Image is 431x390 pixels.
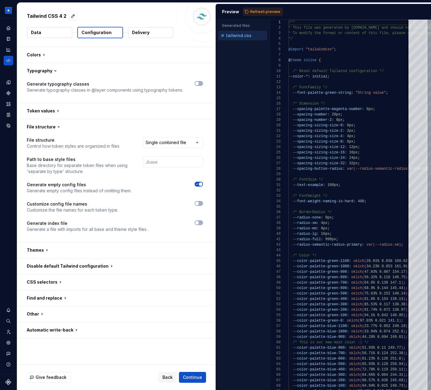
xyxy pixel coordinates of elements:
[405,291,408,296] span: )
[362,302,364,307] span: (
[338,183,340,187] span: ;
[270,329,281,334] div: 58
[270,123,281,128] div: 20
[364,281,375,285] span: 64.6%
[270,134,281,139] div: 22
[288,31,395,35] span: * To modify the format or content of this file, p
[364,308,377,312] span: 91.74%
[27,226,147,232] p: Generate a file with imports for all base and theme style files.
[27,182,131,188] p: Generate empty config files
[143,156,203,167] input: ./base
[358,319,360,323] span: (
[395,259,408,263] span: 169.62
[270,166,281,171] div: 28
[351,275,362,279] span: oklch
[4,121,13,131] a: Data sources
[392,291,405,296] span: 140.14
[306,47,334,52] span: "tailwindcss"
[270,36,281,41] div: 4
[4,77,13,87] div: Design tokens
[362,308,364,312] span: (
[293,156,347,160] span: --spacing-sizing-size-24:
[270,302,281,307] div: 53
[293,221,319,225] span: --radius-sm:
[77,27,123,38] button: Configuration
[373,107,375,111] span: ;
[293,264,351,269] span: --color-palette-green-1000:
[386,91,388,95] span: ;
[358,199,364,203] span: 400
[270,253,281,258] div: 44
[379,275,390,279] span: 0.118
[250,9,280,14] span: Refresh preview
[364,313,375,317] span: 94.1%
[270,74,281,79] div: 11
[270,199,281,204] div: 34
[381,264,392,269] span: 0.053
[4,316,13,326] div: Search ⌘K
[4,305,13,315] div: Notifications
[4,45,13,55] div: Analytics
[379,302,390,307] span: 0.117
[405,275,408,279] span: )
[4,56,13,65] a: Code automation
[4,99,13,109] a: Assets
[4,23,13,33] div: Home
[366,243,373,247] span: var
[403,313,405,317] span: )
[27,372,70,383] button: Give feedback
[27,156,132,162] p: Path to base style files
[325,215,332,220] span: 0px
[353,129,356,133] span: ;
[270,63,281,68] div: 9
[362,324,364,328] span: (
[362,270,364,274] span: (
[270,58,281,63] div: 8
[330,232,332,236] span: ;
[270,47,281,52] div: 6
[395,264,408,269] span: 161.91
[351,302,362,307] span: oklch
[390,286,403,290] span: 145.44
[270,171,281,177] div: 29
[401,319,403,323] span: ;
[353,264,364,269] span: oklch
[288,26,397,30] span: * This file was generated by [DOMAIN_NAME] and sho
[4,338,13,348] a: Settings
[303,58,316,62] span: inline
[270,30,281,36] div: 3
[347,140,353,144] span: 8px
[293,308,349,312] span: --color-palette-green-200:
[366,264,379,269] span: 34.23%
[4,110,13,120] div: Storybook stories
[270,106,281,112] div: 17
[270,226,281,231] div: 39
[270,139,281,144] div: 23
[362,291,364,296] span: (
[349,150,358,155] span: 16px
[364,259,366,263] span: (
[293,215,323,220] span: --radius-none:
[293,145,347,149] span: --spacing-sizing-size-12:
[270,150,281,155] div: 25
[403,297,405,301] span: )
[293,270,349,274] span: --color-palette-green-900:
[270,96,281,101] div: 15
[222,23,263,28] p: Generated files
[327,183,338,187] span: 100px
[270,85,281,90] div: 13
[364,297,375,301] span: 81.6%
[270,258,281,264] div: 45
[293,107,364,111] span: --spacing-palette-magenta-number:
[183,374,202,380] span: Continue
[403,281,405,285] span: ;
[27,220,147,226] p: Generate index file
[4,327,13,337] div: Invite team
[364,291,377,296] span: 75.63%
[293,199,356,203] span: --font-weight-naming-is-hard:
[353,123,356,127] span: ;
[293,167,345,171] span: --spacing-button-radius:
[293,243,364,247] span: --radius-semantic-radius-primary:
